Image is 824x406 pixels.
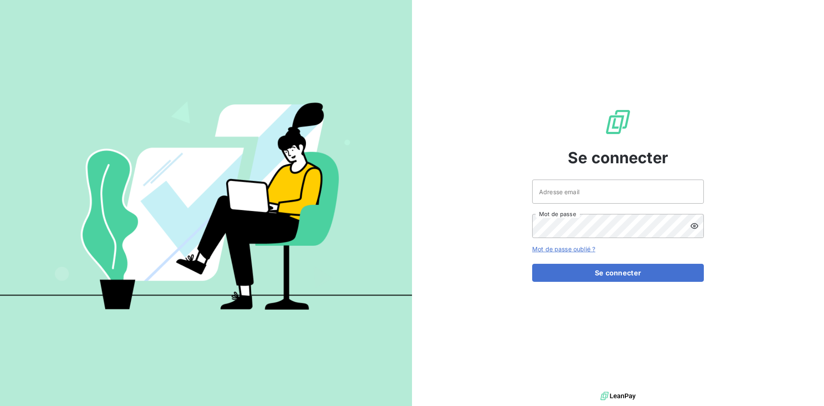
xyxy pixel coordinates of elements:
[532,264,704,282] button: Se connecter
[532,180,704,204] input: placeholder
[604,108,632,136] img: Logo LeanPay
[532,245,595,253] a: Mot de passe oublié ?
[568,146,668,169] span: Se connecter
[600,390,636,403] img: logo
